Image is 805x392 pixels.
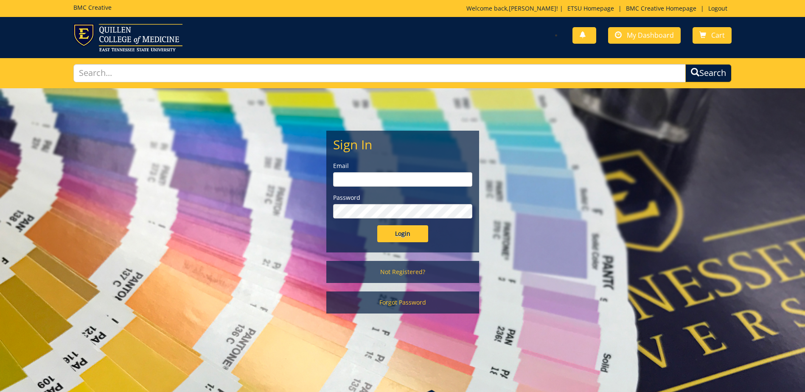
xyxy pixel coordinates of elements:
[563,4,618,12] a: ETSU Homepage
[333,137,472,151] h2: Sign In
[326,291,479,314] a: Forgot Password
[333,162,472,170] label: Email
[509,4,556,12] a: [PERSON_NAME]
[622,4,701,12] a: BMC Creative Homepage
[627,31,674,40] span: My Dashboard
[73,24,182,51] img: ETSU logo
[711,31,725,40] span: Cart
[377,225,428,242] input: Login
[73,4,112,11] h5: BMC Creative
[333,193,472,202] label: Password
[704,4,732,12] a: Logout
[608,27,681,44] a: My Dashboard
[326,261,479,283] a: Not Registered?
[685,64,732,82] button: Search
[73,64,686,82] input: Search...
[466,4,732,13] p: Welcome back, ! | | |
[693,27,732,44] a: Cart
